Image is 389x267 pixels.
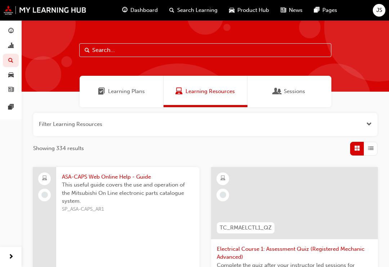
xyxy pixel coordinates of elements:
[62,205,194,214] span: SP_ASA-CAPS_AR1
[376,6,382,14] span: JS
[164,76,247,107] a: Learning ResourcesLearning Resources
[122,6,128,15] span: guage-icon
[169,6,174,15] span: search-icon
[284,87,305,96] span: Sessions
[8,72,14,79] span: car-icon
[62,173,194,181] span: ASA-CAPS Web Online Help - Guide
[33,144,84,153] span: Showing 334 results
[354,144,360,153] span: Grid
[247,76,331,107] a: SessionsSessions
[164,3,223,18] a: search-iconSearch Learning
[308,3,343,18] a: pages-iconPages
[116,3,164,18] a: guage-iconDashboard
[177,6,218,14] span: Search Learning
[223,3,275,18] a: car-iconProduct Hub
[85,46,90,54] span: Search
[98,87,105,96] span: Learning Plans
[368,144,374,153] span: List
[8,43,14,49] span: chart-icon
[229,6,234,15] span: car-icon
[8,57,13,64] span: search-icon
[366,120,372,128] button: Open the filter
[289,6,303,14] span: News
[237,6,269,14] span: Product Hub
[42,174,47,183] span: laptop-icon
[79,43,331,57] input: Search...
[62,181,194,205] span: This useful guide covers the use and operation of the Mitsubishi On Line electronic parts catalog...
[8,28,14,35] span: guage-icon
[275,3,308,18] a: news-iconNews
[175,87,183,96] span: Learning Resources
[220,174,225,183] span: learningResourceType_ELEARNING-icon
[217,245,372,261] span: Electrical Course 1: Assessment Quiz (Registered Mechanic Advanced)
[8,253,14,262] span: next-icon
[8,104,14,111] span: pages-icon
[108,87,145,96] span: Learning Plans
[281,6,286,15] span: news-icon
[130,6,158,14] span: Dashboard
[185,87,235,96] span: Learning Resources
[220,192,226,198] span: learningRecordVerb_NONE-icon
[8,87,14,93] span: news-icon
[274,87,281,96] span: Sessions
[314,6,319,15] span: pages-icon
[80,76,164,107] a: Learning PlansLearning Plans
[41,192,48,198] span: learningRecordVerb_NONE-icon
[322,6,337,14] span: Pages
[4,5,86,15] img: mmal
[220,224,272,232] span: TC_RMAELCTL1_QZ
[373,4,385,17] button: JS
